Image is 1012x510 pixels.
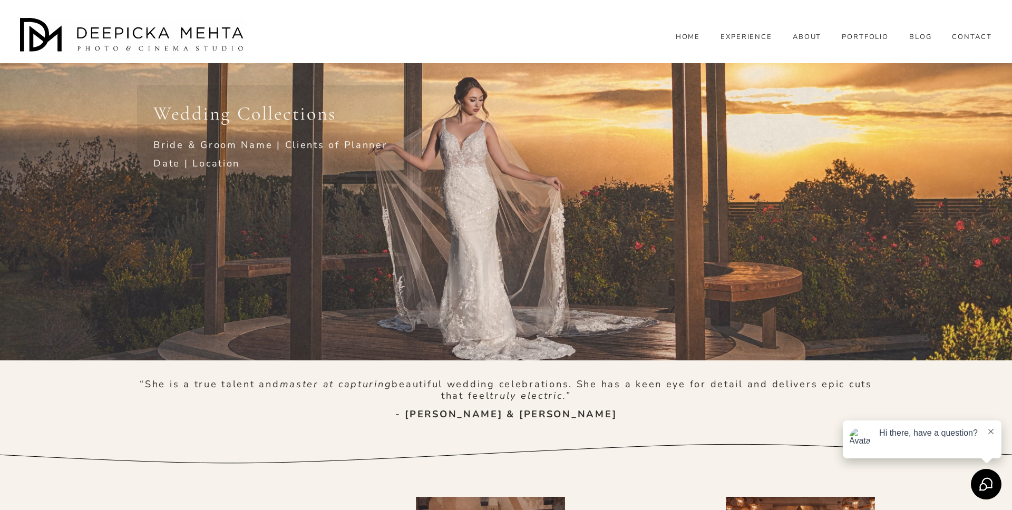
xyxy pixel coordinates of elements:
span: Bride & Groom Name | Clients of Planner [153,139,387,151]
a: CONTACT [952,33,992,42]
strong: - [PERSON_NAME] & [PERSON_NAME] [395,408,617,420]
a: HOME [676,33,700,42]
span: Date | Location [153,157,240,170]
p: “She is a true talent and beautiful wedding celebrations. She has a keen eye for detail and deliv... [137,379,875,402]
a: ABOUT [793,33,822,42]
img: Austin Wedding Photographer - Deepicka Mehta Photography &amp; Cinematography [20,18,247,55]
a: folder dropdown [909,33,932,42]
a: PORTFOLIO [842,33,889,42]
em: master at capturing [280,378,392,390]
span: Wedding Collections [153,102,336,125]
a: EXPERIENCE [721,33,773,42]
em: truly electric.” [490,389,571,402]
span: BLOG [909,33,932,42]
